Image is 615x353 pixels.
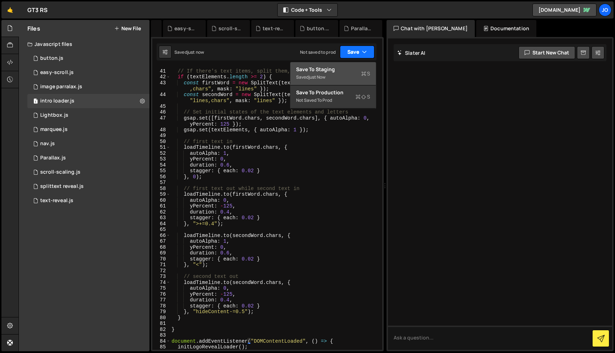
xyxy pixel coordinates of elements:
[152,221,170,227] div: 64
[219,25,241,32] div: scroll-scaling.js
[152,268,170,274] div: 72
[152,104,170,110] div: 45
[152,127,170,133] div: 48
[290,85,376,109] button: Save to ProductionS Not saved to prod
[152,186,170,192] div: 58
[152,92,170,104] div: 44
[152,291,170,297] div: 76
[152,151,170,157] div: 52
[152,344,170,350] div: 85
[1,1,19,19] a: 🤙
[152,327,170,333] div: 82
[152,197,170,204] div: 60
[27,122,149,137] div: 16836/46157.js
[152,244,170,251] div: 68
[599,4,611,16] a: Jo
[152,180,170,186] div: 57
[152,315,170,321] div: 80
[152,309,170,315] div: 79
[152,74,170,80] div: 42
[152,115,170,127] div: 47
[307,25,330,32] div: button.js
[152,191,170,197] div: 59
[476,20,536,37] div: Documentation
[152,227,170,233] div: 65
[278,4,337,16] button: Code + Tools
[40,155,66,161] div: Parallax.js
[40,98,74,104] div: intro loader.js
[27,51,149,65] div: 16836/46035.js
[152,303,170,309] div: 78
[152,109,170,115] div: 46
[152,297,170,303] div: 77
[152,162,170,168] div: 54
[27,6,48,14] div: GT3 RS
[27,108,149,122] div: 16836/46053.js
[174,25,197,32] div: easy-scroll.js
[152,215,170,221] div: 63
[40,126,68,133] div: marquee.js
[152,139,170,145] div: 50
[152,332,170,338] div: 83
[40,141,55,147] div: nav.js
[27,94,149,108] div: 16836/46312.js
[356,93,370,100] span: S
[351,25,374,32] div: Parallax.js
[152,174,170,180] div: 56
[290,62,376,85] button: Save to StagingS Savedjust now
[296,73,370,81] div: Saved
[27,137,149,151] div: 16836/46154.js
[152,209,170,215] div: 62
[27,25,40,32] h2: Files
[152,203,170,209] div: 61
[27,65,149,80] div: 16836/46052.js
[19,37,149,51] div: Javascript files
[152,250,170,256] div: 69
[40,69,74,76] div: easy-scroll.js
[40,84,82,90] div: image parralax.js
[27,194,149,208] div: 16836/46036.js
[187,49,204,55] div: just now
[152,256,170,262] div: 70
[114,26,141,31] button: New File
[387,20,475,37] div: Chat with [PERSON_NAME]
[263,25,285,32] div: text-reveal.js
[40,183,84,190] div: splittext reveal.js
[152,233,170,239] div: 66
[40,169,80,175] div: scroll-scaling.js
[152,262,170,268] div: 71
[397,49,426,56] h2: Slater AI
[152,168,170,174] div: 55
[152,144,170,151] div: 51
[27,179,149,194] div: 16836/46259.js
[152,80,170,92] div: 43
[296,89,370,96] div: Save to Production
[296,96,370,105] div: Not saved to prod
[152,156,170,162] div: 53
[27,80,149,94] div: 16836/46214.js
[152,238,170,244] div: 67
[309,74,325,80] div: just now
[27,165,149,179] div: 16836/46051.js
[27,151,149,165] div: 16836/46021.js
[152,285,170,291] div: 75
[152,321,170,327] div: 81
[40,55,63,62] div: button.js
[152,280,170,286] div: 74
[340,46,374,58] button: Save
[152,274,170,280] div: 73
[40,197,73,204] div: text-reveal.js
[532,4,596,16] a: [DOMAIN_NAME]
[361,70,370,77] span: S
[174,49,204,55] div: Saved
[152,133,170,139] div: 49
[33,99,38,105] span: 1
[300,49,336,55] div: Not saved to prod
[519,46,575,59] button: Start new chat
[152,338,170,344] div: 84
[40,112,68,118] div: Lightbox.js
[152,68,170,74] div: 41
[296,66,370,73] div: Save to Staging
